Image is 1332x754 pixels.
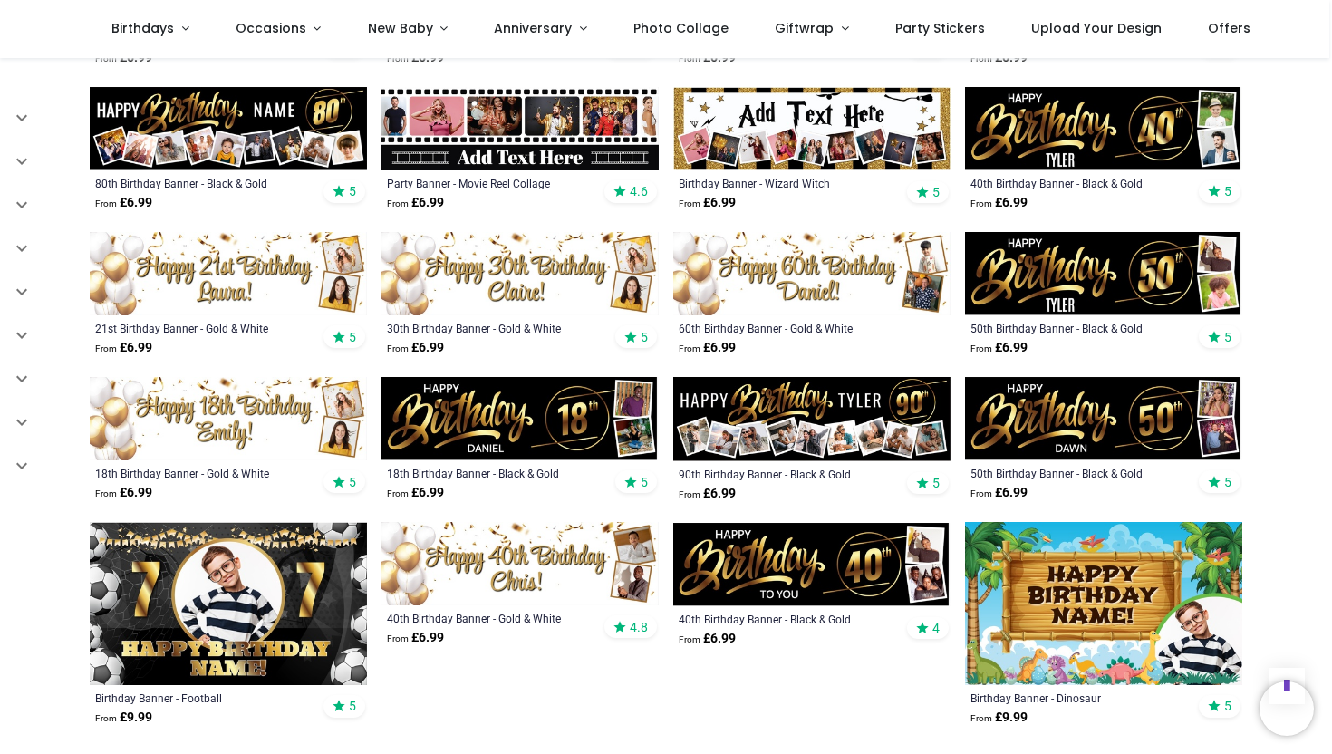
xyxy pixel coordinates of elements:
[673,523,951,606] img: Personalised Happy 40th Birthday Banner - Black & Gold - 2 Photo Upload
[673,377,951,461] img: Personalised Happy 90th Birthday Banner - Black & Gold - Custom Name & 9 Photo Upload
[387,633,409,643] span: From
[775,19,834,37] span: Giftwrap
[349,183,356,199] span: 5
[387,629,444,647] strong: £ 6.99
[90,87,367,170] img: Personalised Happy 80th Birthday Banner - Black & Gold - Custom Name & 9 Photo Upload
[895,19,985,37] span: Party Stickers
[90,377,367,460] img: Personalised Happy 18th Birthday Banner - Gold & White Balloons - 2 Photo Upload
[1224,329,1231,345] span: 5
[641,474,648,490] span: 5
[95,488,117,498] span: From
[679,198,700,208] span: From
[679,634,700,644] span: From
[679,343,700,353] span: From
[970,709,1028,727] strong: £ 9.99
[970,53,992,63] span: From
[1260,681,1314,736] iframe: Brevo live chat
[673,87,951,171] img: Personalised Happy Birthday Banner - Wizard Witch - 9 Photo Upload
[965,87,1242,170] img: Personalised Happy 40th Birthday Banner - Black & Gold - Custom Name & 2 Photo Upload
[90,232,367,315] img: Personalised Happy 21st Birthday Banner - Gold & White Balloons - 2 Photo Upload
[387,611,600,625] a: 40th Birthday Banner - Gold & White Balloons
[630,183,648,199] span: 4.6
[236,19,306,37] span: Occasions
[970,691,1183,705] a: Birthday Banner - Dinosaur
[970,713,992,723] span: From
[349,329,356,345] span: 5
[1224,698,1231,714] span: 5
[932,620,940,636] span: 4
[970,484,1028,502] strong: £ 6.99
[679,194,736,212] strong: £ 6.99
[381,377,659,460] img: Personalised Happy 18th Birthday Banner - Black & Gold - Custom Name & 2 Photo Upload
[349,698,356,714] span: 5
[95,339,152,357] strong: £ 6.99
[95,343,117,353] span: From
[679,467,892,481] a: 90th Birthday Banner - Black & Gold
[970,321,1183,335] a: 50th Birthday Banner - Black & Gold
[111,19,174,37] span: Birthdays
[679,176,892,190] a: Birthday Banner - Wizard Witch
[387,194,444,212] strong: £ 6.99
[387,488,409,498] span: From
[387,198,409,208] span: From
[679,612,892,626] a: 40th Birthday Banner - Black & Gold
[95,484,152,502] strong: £ 6.99
[679,485,736,503] strong: £ 6.99
[970,176,1183,190] a: 40th Birthday Banner - Black & Gold
[630,619,648,635] span: 4.8
[95,53,117,63] span: From
[387,53,409,63] span: From
[965,522,1242,685] img: Personalised Birthday Backdrop Banner - Dinosaur - Add Text & 1 Photo
[679,630,736,648] strong: £ 6.99
[368,19,433,37] span: New Baby
[95,198,117,208] span: From
[1224,474,1231,490] span: 5
[679,339,736,357] strong: £ 6.99
[679,53,700,63] span: From
[381,232,659,315] img: Personalised Happy 30th Birthday Banner - Gold & White Balloons - 2 Photo Upload
[970,488,992,498] span: From
[970,343,992,353] span: From
[679,321,892,335] a: 60th Birthday Banner - Gold & White Balloons
[349,474,356,490] span: 5
[381,522,659,605] img: Personalised Happy 40th Birthday Banner - Gold & White Balloons - 2 Photo Upload
[970,466,1183,480] a: 50th Birthday Banner - Black & Gold
[387,339,444,357] strong: £ 6.99
[387,343,409,353] span: From
[381,87,659,170] img: Personalised Party Banner - Movie Reel Collage - 6 Photo Upload
[95,321,308,335] a: 21st Birthday Banner - Gold & White Balloons
[965,377,1242,460] img: Personalised Happy 50th Birthday Banner - Black & Gold - 2 Photo Upload
[641,329,648,345] span: 5
[95,709,152,727] strong: £ 9.99
[387,466,600,480] a: 18th Birthday Banner - Black & Gold
[95,691,308,705] a: Birthday Banner - Football
[679,489,700,499] span: From
[95,466,308,480] a: 18th Birthday Banner - Gold & White Balloons
[387,176,600,190] a: Party Banner - Movie Reel Collage
[633,19,729,37] span: Photo Collage
[494,19,572,37] span: Anniversary
[673,232,951,315] img: Personalised Happy 60th Birthday Banner - Gold & White Balloons - 2 Photo Upload
[95,713,117,723] span: From
[387,321,600,335] a: 30th Birthday Banner - Gold & White Balloons
[95,176,308,190] a: 80th Birthday Banner - Black & Gold
[932,184,940,200] span: 5
[965,232,1242,315] img: Personalised Happy 50th Birthday Banner - Black & Gold - Custom Name & 2 Photo Upload
[932,475,940,491] span: 5
[95,194,152,212] strong: £ 6.99
[387,484,444,502] strong: £ 6.99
